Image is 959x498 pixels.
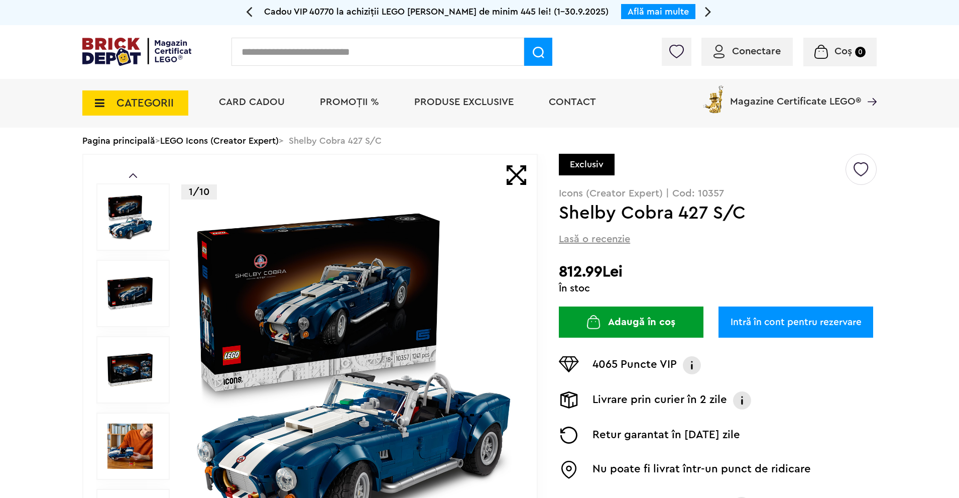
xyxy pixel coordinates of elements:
a: Produse exclusive [414,97,514,107]
a: Pagina principală [82,136,155,145]
a: Află mai multe [628,7,689,16]
p: 4065 Puncte VIP [592,356,677,374]
a: PROMOȚII % [320,97,379,107]
img: Shelby Cobra 427 S/C [107,194,153,240]
p: 1/10 [181,184,217,200]
h1: Shelby Cobra 427 S/C [559,204,844,222]
img: Easybox [559,461,579,479]
p: Livrare prin curier în 2 zile [592,391,727,410]
a: Conectare [713,46,781,56]
h2: 812.99Lei [559,263,877,281]
span: Conectare [732,46,781,56]
small: 0 [855,47,866,57]
p: Retur garantat în [DATE] zile [592,427,740,444]
p: Nu poate fi livrat într-un punct de ridicare [592,461,811,479]
span: CATEGORII [116,97,174,109]
div: > > Shelby Cobra 427 S/C [82,128,877,154]
img: Seturi Lego Shelby Cobra 427 S/C [107,424,153,469]
span: Lasă o recenzie [559,232,630,246]
button: Adaugă în coș [559,307,703,338]
img: Info VIP [682,356,702,374]
img: Puncte VIP [559,356,579,372]
img: Info livrare prin curier [732,391,752,410]
img: Livrare [559,391,579,409]
p: Icons (Creator Expert) | Cod: 10357 [559,188,877,198]
span: Magazine Certificate LEGO® [730,83,861,107]
a: Prev [129,173,137,178]
img: Shelby Cobra 427 S/C [107,271,153,316]
a: Magazine Certificate LEGO® [861,83,877,93]
a: Intră în cont pentru rezervare [718,307,873,338]
span: Cadou VIP 40770 la achiziții LEGO [PERSON_NAME] de minim 445 lei! (1-30.9.2025) [264,7,609,16]
span: Coș [834,46,852,56]
div: În stoc [559,283,877,293]
a: LEGO Icons (Creator Expert) [160,136,279,145]
img: Returnare [559,427,579,444]
a: Card Cadou [219,97,285,107]
img: Shelby Cobra 427 S/C LEGO 10357 [107,347,153,392]
a: Contact [549,97,596,107]
div: Exclusiv [559,154,615,175]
